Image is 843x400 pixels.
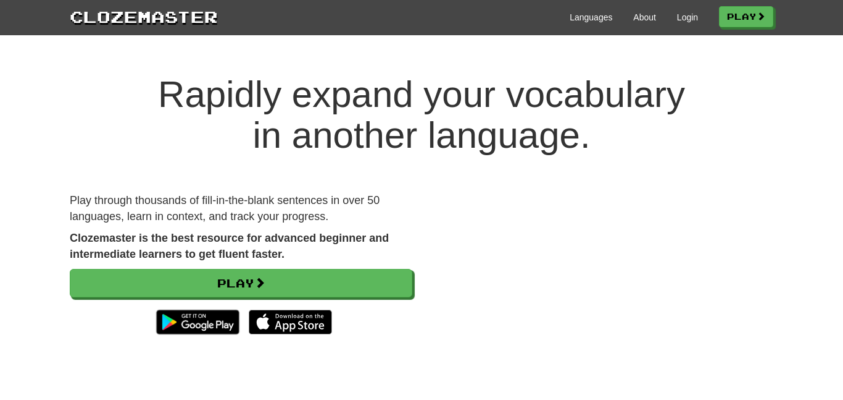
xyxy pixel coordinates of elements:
[719,6,773,27] a: Play
[70,232,389,260] strong: Clozemaster is the best resource for advanced beginner and intermediate learners to get fluent fa...
[570,11,612,23] a: Languages
[70,193,412,224] p: Play through thousands of fill-in-the-blank sentences in over 50 languages, learn in context, and...
[633,11,656,23] a: About
[677,11,698,23] a: Login
[70,5,218,28] a: Clozemaster
[150,304,246,341] img: Get it on Google Play
[249,310,332,334] img: Download_on_the_App_Store_Badge_US-UK_135x40-25178aeef6eb6b83b96f5f2d004eda3bffbb37122de64afbaef7...
[70,269,412,297] a: Play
